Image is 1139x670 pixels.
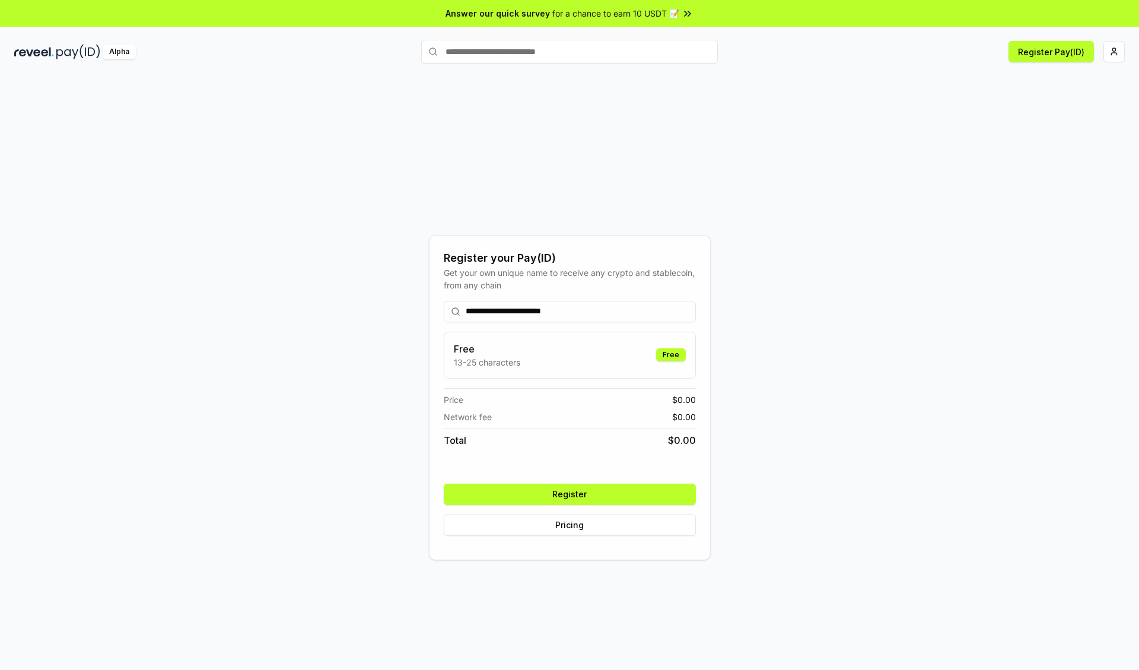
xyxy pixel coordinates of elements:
[672,393,696,406] span: $ 0.00
[1008,41,1094,62] button: Register Pay(ID)
[444,515,696,536] button: Pricing
[444,411,492,423] span: Network fee
[656,348,686,361] div: Free
[552,7,679,20] span: for a chance to earn 10 USDT 📝
[103,45,136,59] div: Alpha
[56,45,100,59] img: pay_id
[446,7,550,20] span: Answer our quick survey
[444,484,696,505] button: Register
[444,266,696,291] div: Get your own unique name to receive any crypto and stablecoin, from any chain
[444,393,463,406] span: Price
[454,342,520,356] h3: Free
[14,45,54,59] img: reveel_dark
[444,250,696,266] div: Register your Pay(ID)
[444,433,466,447] span: Total
[672,411,696,423] span: $ 0.00
[454,356,520,369] p: 13-25 characters
[668,433,696,447] span: $ 0.00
